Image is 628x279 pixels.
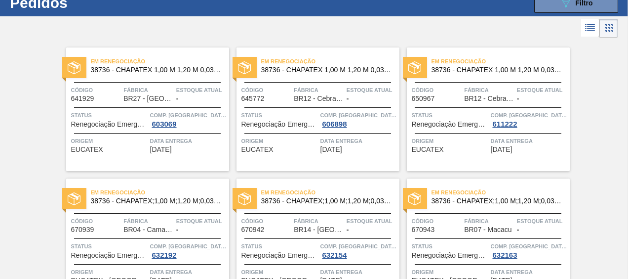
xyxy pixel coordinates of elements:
[241,110,318,120] span: Status
[320,136,397,146] span: Data entrega
[294,95,343,102] span: BR12 - Cebrasa
[150,267,227,277] span: Data entrega
[347,216,397,226] span: Estoque atual
[123,95,173,102] span: BR27 - Nova Minas
[71,226,94,233] span: 670939
[71,136,148,146] span: Origem
[176,216,227,226] span: Estoque atual
[320,241,397,251] span: Comp. Carga
[123,226,173,233] span: BR04 - Camaçari
[241,95,265,102] span: 645772
[150,110,227,128] a: Comp. [GEOGRAPHIC_DATA]603069
[491,136,567,146] span: Data entrega
[491,251,519,259] div: 632163
[241,136,318,146] span: Origem
[71,121,148,128] span: Renegociação Emergencial de Pedido
[261,66,392,74] span: 38736 - CHAPATEX 1,00 M 1,20 M 0,03 M
[491,267,567,277] span: Data entrega
[241,226,265,233] span: 670942
[432,56,570,66] span: Em renegociação
[71,95,94,102] span: 641929
[399,47,570,171] a: statusEm renegociação38736 - CHAPATEX 1,00 M 1,20 M 0,03 MCódigo650967FábricaBR12 - CebrasaEstoqu...
[320,267,397,277] span: Data entrega
[71,110,148,120] span: Status
[320,110,397,128] a: Comp. [GEOGRAPHIC_DATA]606898
[412,136,488,146] span: Origem
[59,47,229,171] a: statusEm renegociação38736 - CHAPATEX 1,00 M 1,20 M 0,03 MCódigo641929FábricaBR27 - [GEOGRAPHIC_D...
[464,226,511,233] span: BR07 - Macacu
[241,267,318,277] span: Origem
[412,85,462,95] span: Código
[320,120,349,128] div: 606898
[71,216,121,226] span: Código
[320,146,342,153] span: 23/09/2021
[71,146,103,153] span: EUCATEX
[464,216,514,226] span: Fábrica
[176,85,227,95] span: Estoque atual
[464,85,514,95] span: Fábrica
[238,61,251,74] img: status
[176,226,179,233] span: -
[123,216,174,226] span: Fábrica
[517,95,519,102] span: -
[412,110,488,120] span: Status
[176,95,179,102] span: -
[241,121,318,128] span: Renegociação Emergencial de Pedido
[294,216,344,226] span: Fábrica
[491,120,519,128] div: 611222
[68,61,80,74] img: status
[517,226,519,233] span: -
[581,19,599,38] div: Visão em Lista
[491,146,512,153] span: 28/09/2021
[320,241,397,259] a: Comp. [GEOGRAPHIC_DATA]632154
[241,252,318,259] span: Renegociação Emergencial de Pedido
[261,56,399,66] span: Em renegociação
[150,241,227,259] a: Comp. [GEOGRAPHIC_DATA]632192
[238,192,251,205] img: status
[491,241,567,251] span: Comp. Carga
[123,85,174,95] span: Fábrica
[412,241,488,251] span: Status
[71,241,148,251] span: Status
[229,47,399,171] a: statusEm renegociação38736 - CHAPATEX 1,00 M 1,20 M 0,03 MCódigo645772FábricaBR12 - CebrasaEstoqu...
[432,66,562,74] span: 38736 - CHAPATEX 1,00 M 1,20 M 0,03 M
[71,85,121,95] span: Código
[320,251,349,259] div: 632154
[491,110,567,128] a: Comp. [GEOGRAPHIC_DATA]611222
[432,187,570,197] span: Em renegociação
[347,95,349,102] span: -
[464,95,513,102] span: BR12 - Cebrasa
[241,85,292,95] span: Código
[150,120,179,128] div: 603069
[412,252,488,259] span: Renegociação Emergencial de Pedido
[150,136,227,146] span: Data entrega
[412,146,444,153] span: EUCATEX
[71,267,148,277] span: Origem
[412,216,462,226] span: Código
[150,251,179,259] div: 632192
[91,66,221,74] span: 38736 - CHAPATEX 1,00 M 1,20 M 0,03 M
[241,216,292,226] span: Código
[408,192,421,205] img: status
[68,192,80,205] img: status
[412,95,435,102] span: 650967
[261,197,392,205] span: 38736 - CHAPATEX;1,00 M;1,20 M;0,03 M;;
[150,146,172,153] span: 22/09/2021
[517,216,567,226] span: Estoque atual
[241,146,274,153] span: EUCATEX
[347,85,397,95] span: Estoque atual
[491,110,567,120] span: Comp. Carga
[91,187,229,197] span: Em renegociação
[241,241,318,251] span: Status
[71,252,148,259] span: Renegociação Emergencial de Pedido
[261,187,399,197] span: Em renegociação
[91,56,229,66] span: Em renegociação
[150,110,227,120] span: Comp. Carga
[294,85,344,95] span: Fábrica
[408,61,421,74] img: status
[432,197,562,205] span: 38736 - CHAPATEX;1,00 M;1,20 M;0,03 M;;
[294,226,343,233] span: BR14 - Curitibana
[412,267,488,277] span: Origem
[150,241,227,251] span: Comp. Carga
[599,19,618,38] div: Visão em Cards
